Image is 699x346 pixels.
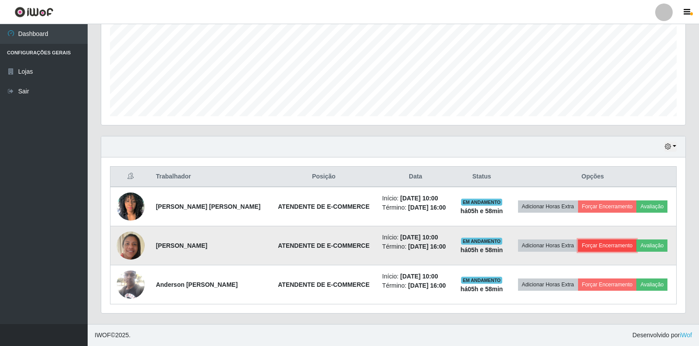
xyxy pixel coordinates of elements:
[95,332,111,339] span: IWOF
[509,167,677,187] th: Opções
[151,167,271,187] th: Trabalhador
[408,204,446,211] time: [DATE] 16:00
[636,239,667,252] button: Avaliação
[461,285,503,292] strong: há 05 h e 58 min
[382,281,449,290] li: Término:
[578,239,637,252] button: Forçar Encerramento
[461,238,503,245] span: EM ANDAMENTO
[461,199,503,206] span: EM ANDAMENTO
[382,194,449,203] li: Início:
[518,200,578,213] button: Adicionar Horas Extra
[95,331,131,340] span: © 2025 .
[156,242,207,249] strong: [PERSON_NAME]
[156,281,238,288] strong: Anderson [PERSON_NAME]
[382,203,449,212] li: Término:
[278,242,369,249] strong: ATENDENTE DE E-COMMERCE
[278,203,369,210] strong: ATENDENTE DE E-COMMERCE
[408,282,446,289] time: [DATE] 16:00
[278,281,369,288] strong: ATENDENTE DE E-COMMERCE
[461,207,503,214] strong: há 05 h e 58 min
[632,331,692,340] span: Desenvolvido por
[14,7,53,18] img: CoreUI Logo
[156,203,261,210] strong: [PERSON_NAME] [PERSON_NAME]
[400,234,438,241] time: [DATE] 10:00
[117,266,145,303] img: 1756170415861.jpeg
[680,332,692,339] a: iWof
[454,167,509,187] th: Status
[400,195,438,202] time: [DATE] 10:00
[377,167,454,187] th: Data
[636,200,667,213] button: Avaliação
[382,242,449,251] li: Término:
[400,273,438,280] time: [DATE] 10:00
[578,278,637,291] button: Forçar Encerramento
[382,272,449,281] li: Início:
[408,243,446,250] time: [DATE] 16:00
[636,278,667,291] button: Avaliação
[578,200,637,213] button: Forçar Encerramento
[270,167,377,187] th: Posição
[461,246,503,253] strong: há 05 h e 58 min
[117,188,145,225] img: 1748449029171.jpeg
[518,239,578,252] button: Adicionar Horas Extra
[382,233,449,242] li: Início:
[461,277,503,284] span: EM ANDAMENTO
[518,278,578,291] button: Adicionar Horas Extra
[117,227,145,264] img: 1750340971078.jpeg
